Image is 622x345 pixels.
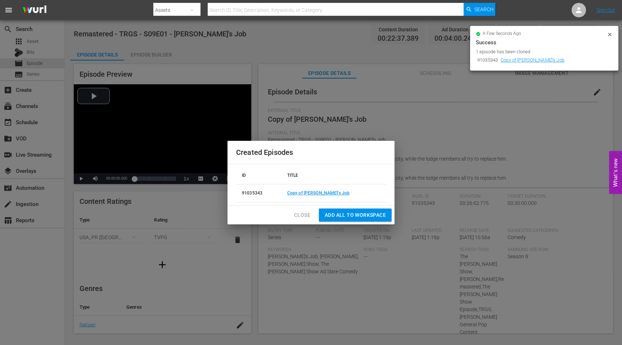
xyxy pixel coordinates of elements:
span: a few seconds ago [483,31,521,37]
span: Close [294,211,310,220]
th: TITLE [281,167,386,184]
span: Search [474,3,493,16]
a: Copy of [PERSON_NAME]'s Job [501,57,564,63]
h2: Created Episodes [236,147,386,158]
a: Sign Out [596,7,615,13]
div: 1 episode has been cloned [476,48,605,55]
a: Copy of [PERSON_NAME]'s Job [287,191,350,196]
td: 91035343 [236,184,281,202]
button: Open Feedback Widget [609,151,622,194]
th: ID [236,167,281,184]
span: Add all to Workspace [325,211,386,220]
span: menu [4,6,13,14]
div: Success [476,38,613,47]
button: Add all to Workspace [319,209,392,222]
button: Close [288,209,316,222]
td: 91035343 [476,55,499,65]
img: ans4CAIJ8jUAAAAAAAAAAAAAAAAAAAAAAAAgQb4GAAAAAAAAAAAAAAAAAAAAAAAAJMjXAAAAAAAAAAAAAAAAAAAAAAAAgAT5G... [17,2,52,19]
